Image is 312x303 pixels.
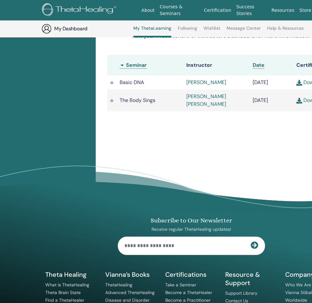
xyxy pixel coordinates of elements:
[105,282,132,288] a: ThetaHealing
[110,99,113,103] img: Active Certificate
[267,26,304,36] a: Help & Resources
[186,79,226,86] a: [PERSON_NAME]
[165,297,211,303] a: Become a Practitioner
[249,75,293,89] td: [DATE]
[269,4,297,16] a: Resources
[139,4,157,16] a: About
[225,270,278,287] h5: Resource & Support
[41,24,52,34] img: generic-user-icon.jpg
[296,98,302,104] img: download.svg
[227,26,261,36] a: Message Center
[183,55,250,75] th: Instructor
[105,270,158,279] h5: Vianna’s Books
[110,81,113,85] img: Active Certificate
[120,97,155,104] span: The Body Sings
[45,270,98,279] h5: Theta Healing
[234,1,269,19] a: Success Stories
[186,93,226,107] a: [PERSON_NAME] [PERSON_NAME]
[201,4,234,16] a: Certification
[45,297,84,303] a: Find a ThetaHealer
[45,282,89,288] a: What is ThetaHealing
[165,282,196,288] a: Take a Seminar
[204,26,220,36] a: Wishlist
[118,217,265,224] h4: Subscribe to Our Newsletter
[165,270,218,279] h5: Certifications
[165,290,212,295] a: Become a ThetaHealer
[133,26,171,37] a: My ThetaLearning
[178,26,197,36] a: Following
[105,290,155,295] a: Advanced ThetaHealing
[253,62,264,69] a: Date
[249,89,293,111] td: [DATE]
[253,62,264,68] span: Date
[120,79,144,86] span: Basic DNA
[105,297,150,303] a: Disease and Disorder
[118,226,265,232] p: Receive regular ThetaHealing updates!
[225,290,257,296] a: Support Library
[285,290,312,295] a: Vianna Stibal
[296,80,302,86] img: download.svg
[285,282,311,288] a: Who We Are
[54,25,118,32] h3: My Dashboard
[285,297,307,303] a: Worldwide
[45,290,81,295] a: Theta Brain State
[157,1,202,19] a: Courses & Seminars
[42,3,118,18] img: logo.png
[131,33,310,39] b: Visit your Practitioners or Instructors Dashboard for more information.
